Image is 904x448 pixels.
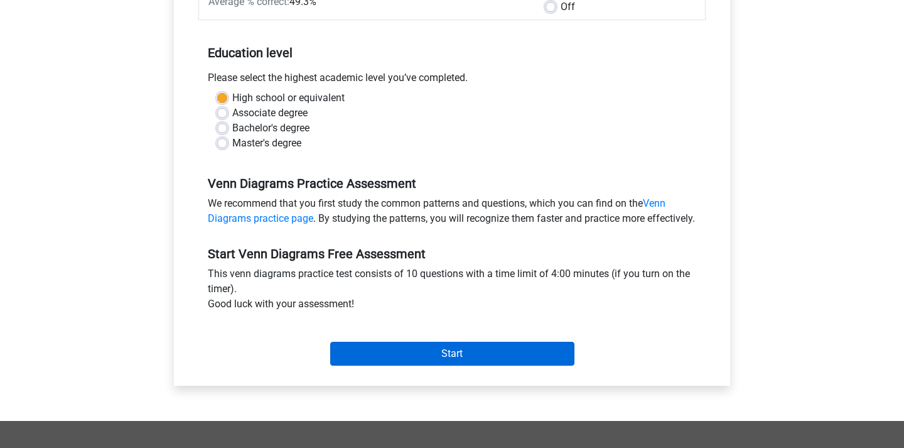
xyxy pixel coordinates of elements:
input: Start [330,342,574,366]
div: This venn diagrams practice test consists of 10 questions with a time limit of 4:00 minutes (if y... [198,266,706,317]
label: Bachelor's degree [232,121,309,136]
h5: Education level [208,40,696,65]
label: High school or equivalent [232,90,345,106]
h5: Venn Diagrams Practice Assessment [208,176,696,191]
h5: Start Venn Diagrams Free Assessment [208,246,696,261]
label: Master's degree [232,136,301,151]
label: Associate degree [232,106,308,121]
div: We recommend that you first study the common patterns and questions, which you can find on the . ... [198,196,706,231]
div: Please select the highest academic level you’ve completed. [198,70,706,90]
